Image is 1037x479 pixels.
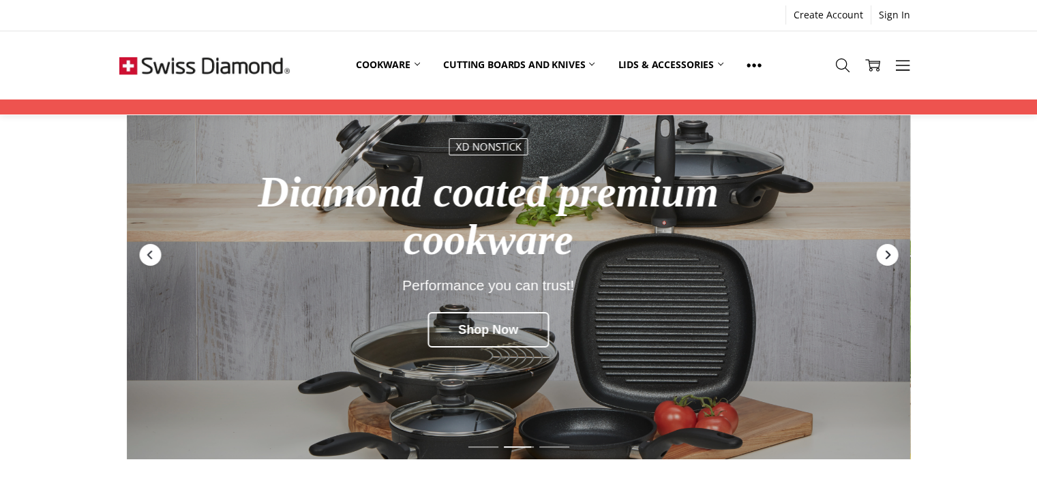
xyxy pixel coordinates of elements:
a: Create Account [786,5,871,25]
div: Performance you can trust! [200,277,777,293]
div: Slide 3 of 5 [500,438,536,456]
a: Cookware [344,50,432,80]
a: Lids & Accessories [606,50,734,80]
div: Next [875,243,899,267]
a: Redirect to https://swissdiamond.com.au/cookware/shop-by-collection/xd-nonstick// [127,50,910,459]
div: Slide 2 of 5 [465,438,500,456]
a: Cutting boards and knives [432,50,607,80]
div: Shop Now [427,312,549,347]
a: Show All [735,50,773,80]
img: Free Shipping On Every Order [119,31,290,99]
div: Diamond coated premium cookware [200,169,777,264]
a: Sign In [871,5,918,25]
div: Previous [138,243,162,267]
div: Slide 4 of 5 [536,438,571,456]
div: XD nonstick [449,138,528,155]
